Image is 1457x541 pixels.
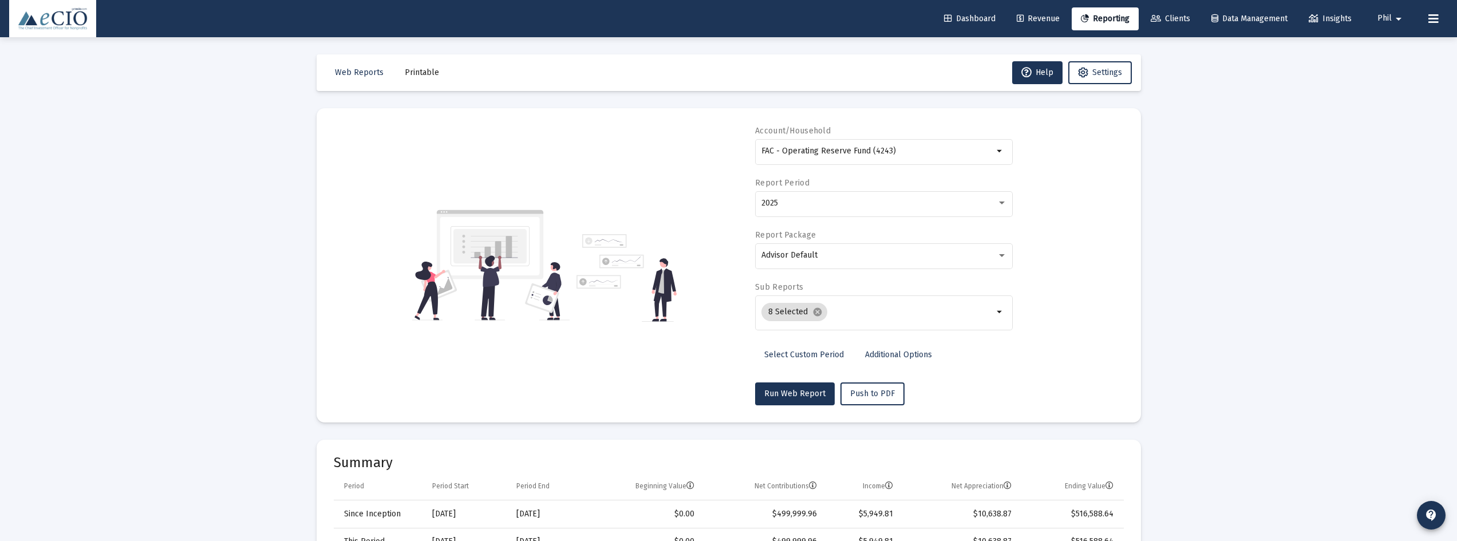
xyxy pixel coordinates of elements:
td: $10,638.87 [901,500,1020,528]
span: Dashboard [944,14,996,23]
a: Clients [1142,7,1199,30]
a: Dashboard [935,7,1005,30]
span: Revenue [1017,14,1060,23]
mat-icon: cancel [812,307,823,317]
span: Help [1021,68,1053,77]
mat-icon: contact_support [1424,508,1438,522]
button: Web Reports [326,61,393,84]
td: Column Period End [508,473,588,500]
span: Phil [1377,14,1392,23]
span: Push to PDF [850,389,895,398]
td: Column Income [825,473,901,500]
label: Report Period [755,178,810,188]
span: Run Web Report [764,389,826,398]
td: Column Beginning Value [588,473,702,500]
mat-chip: 8 Selected [761,303,827,321]
button: Settings [1068,61,1132,84]
label: Report Package [755,230,816,240]
mat-chip-list: Selection [761,301,993,323]
span: Data Management [1211,14,1288,23]
td: Column Ending Value [1020,473,1123,500]
td: Column Period [334,473,424,500]
a: Data Management [1202,7,1297,30]
td: Column Period Start [424,473,508,500]
div: Net Appreciation [951,481,1012,491]
div: Period Start [432,481,469,491]
img: reporting-alt [577,234,677,322]
mat-icon: arrow_drop_down [993,144,1007,158]
div: Beginning Value [635,481,694,491]
span: Clients [1151,14,1190,23]
td: Column Net Contributions [702,473,825,500]
div: Income [863,481,893,491]
span: Insights [1309,14,1352,23]
div: Period End [516,481,550,491]
mat-icon: arrow_drop_down [993,305,1007,319]
div: [DATE] [516,508,580,520]
div: Ending Value [1065,481,1114,491]
button: Help [1012,61,1063,84]
a: Insights [1300,7,1361,30]
mat-icon: arrow_drop_down [1392,7,1405,30]
span: Advisor Default [761,250,818,260]
td: $516,588.64 [1020,500,1123,528]
button: Run Web Report [755,382,835,405]
button: Push to PDF [840,382,905,405]
label: Sub Reports [755,282,803,292]
div: Period [344,481,364,491]
a: Reporting [1072,7,1139,30]
span: Reporting [1081,14,1130,23]
span: 2025 [761,198,778,208]
span: Web Reports [335,68,384,77]
input: Search or select an account or household [761,147,993,156]
img: reporting [412,208,570,322]
div: [DATE] [432,508,500,520]
img: Dashboard [18,7,88,30]
td: Since Inception [334,500,424,528]
button: Phil [1364,7,1419,30]
span: Select Custom Period [764,350,844,360]
td: $499,999.96 [702,500,825,528]
mat-card-title: Summary [334,457,1124,468]
label: Account/Household [755,126,831,136]
span: Settings [1092,68,1122,77]
a: Revenue [1008,7,1069,30]
td: Column Net Appreciation [901,473,1020,500]
span: Printable [405,68,439,77]
div: Net Contributions [755,481,817,491]
span: Additional Options [865,350,932,360]
td: $5,949.81 [825,500,901,528]
button: Printable [396,61,448,84]
td: $0.00 [588,500,702,528]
